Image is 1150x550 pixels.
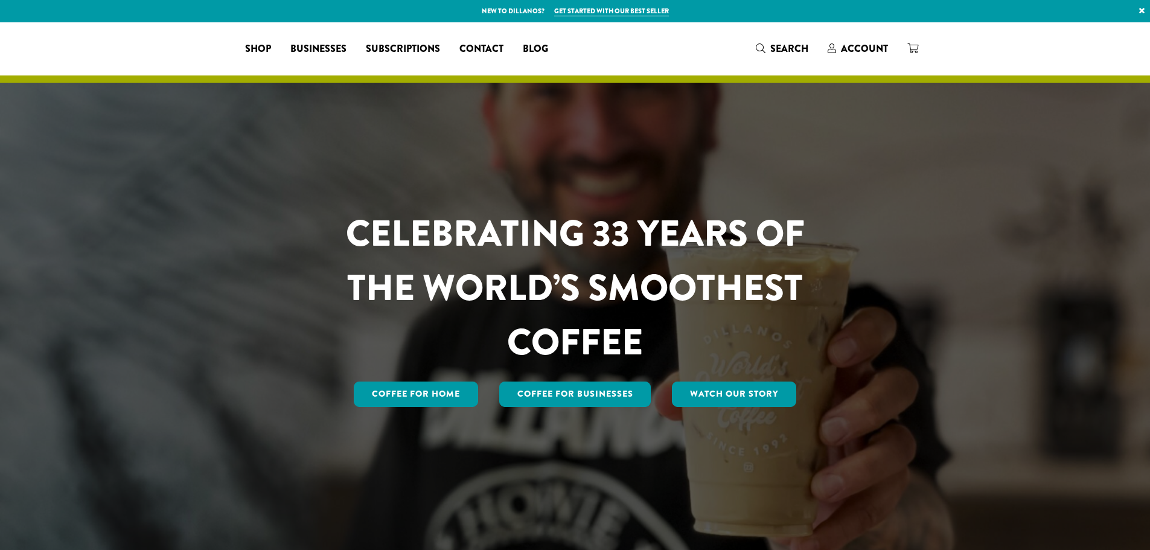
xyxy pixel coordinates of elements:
h1: CELEBRATING 33 YEARS OF THE WORLD’S SMOOTHEST COFFEE [310,206,840,369]
span: Contact [459,42,503,57]
a: Coffee for Home [354,382,478,407]
span: Account [841,42,888,56]
span: Businesses [290,42,347,57]
a: Shop [235,39,281,59]
a: Watch Our Story [672,382,796,407]
a: Get started with our best seller [554,6,669,16]
a: Coffee For Businesses [499,382,651,407]
span: Shop [245,42,271,57]
a: Search [746,39,818,59]
span: Blog [523,42,548,57]
span: Search [770,42,808,56]
span: Subscriptions [366,42,440,57]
